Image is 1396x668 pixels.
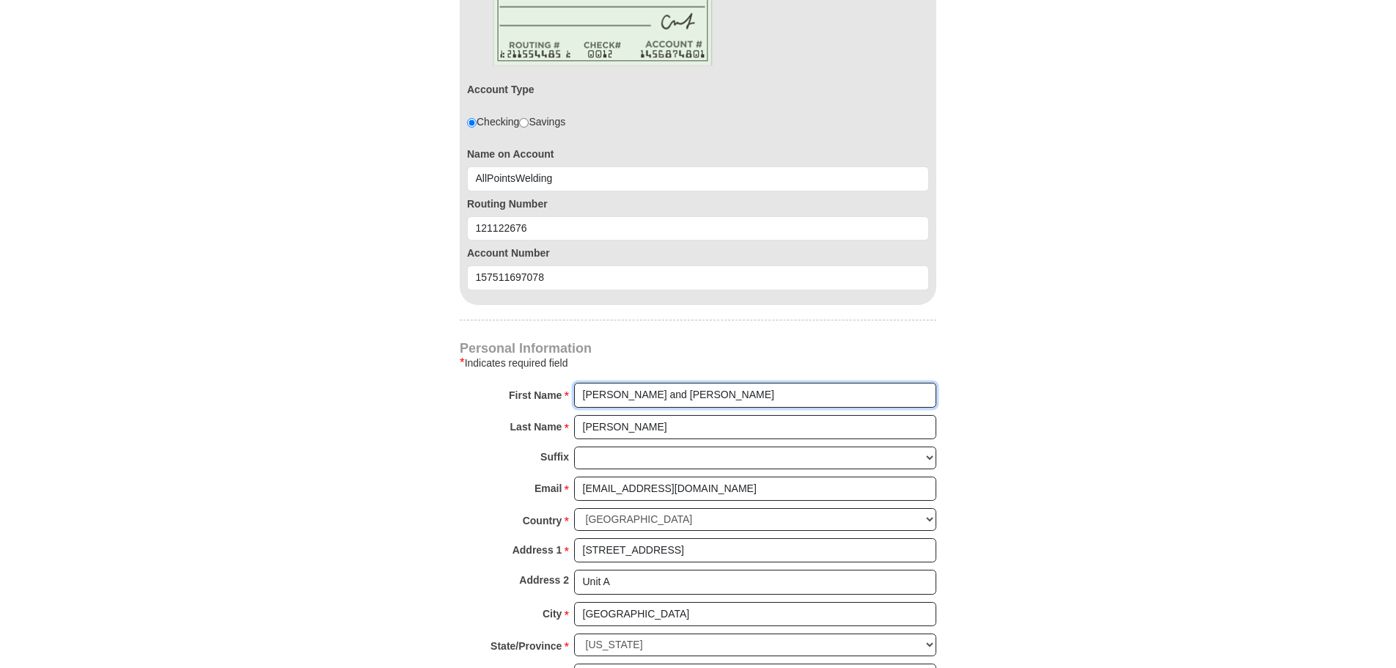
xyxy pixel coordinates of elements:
strong: Address 2 [519,570,569,590]
label: Account Type [467,82,534,97]
label: Name on Account [467,147,929,161]
strong: Suffix [540,447,569,467]
div: Indicates required field [460,354,936,372]
label: Account Number [467,246,929,260]
strong: Last Name [510,416,562,437]
div: Checking Savings [467,114,565,129]
strong: First Name [509,385,562,405]
h4: Personal Information [460,342,936,354]
strong: State/Province [491,636,562,656]
strong: Email [534,478,562,499]
strong: City [543,603,562,624]
strong: Country [523,510,562,531]
strong: Address 1 [513,540,562,560]
label: Routing Number [467,197,929,211]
